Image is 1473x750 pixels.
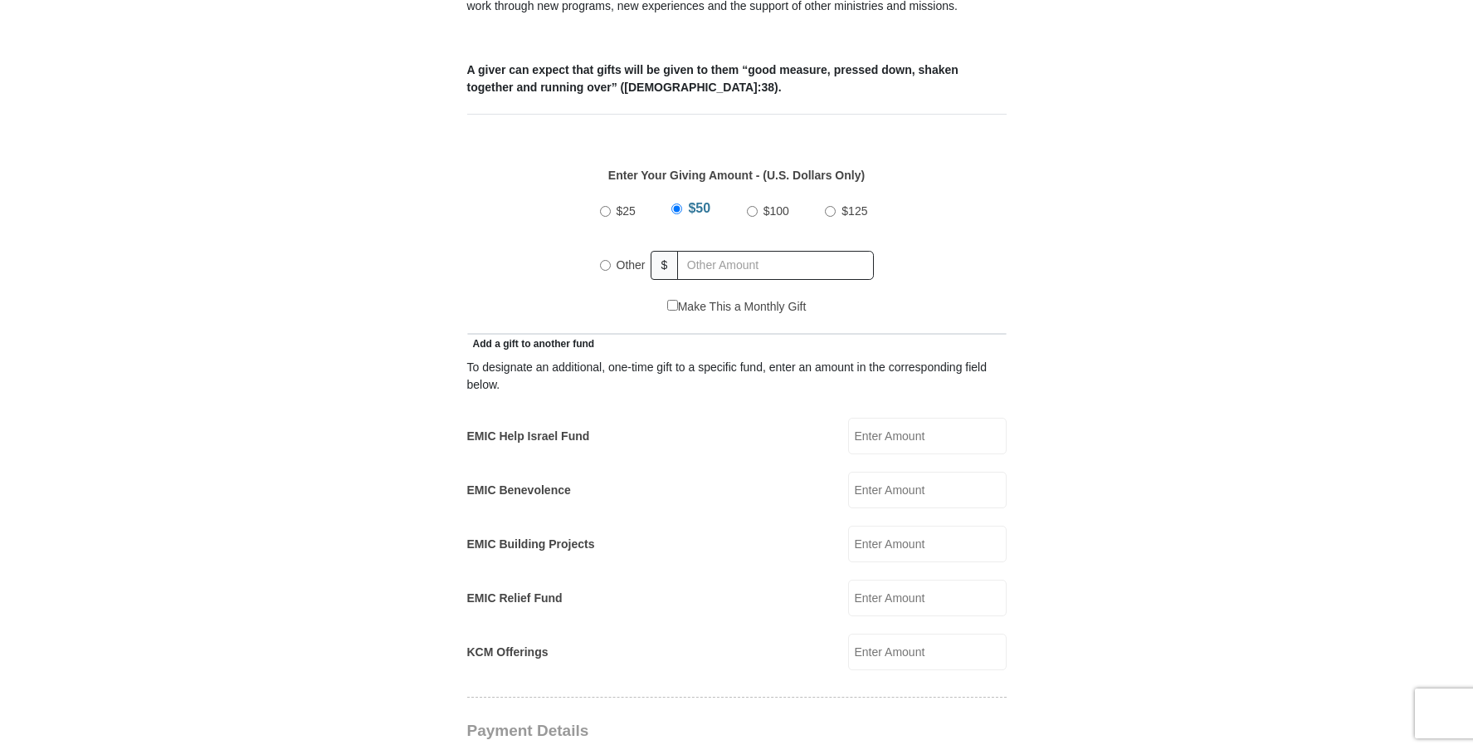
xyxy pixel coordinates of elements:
[617,258,646,272] span: Other
[848,418,1007,454] input: Enter Amount
[688,201,710,215] span: $50
[467,482,571,499] label: EMIC Benevolence
[763,204,789,218] span: $100
[617,204,636,218] span: $25
[467,428,590,445] label: EMIC Help Israel Fund
[467,722,890,741] h3: Payment Details
[848,472,1007,508] input: Enter Amount
[848,580,1007,616] input: Enter Amount
[467,63,958,94] b: A giver can expect that gifts will be given to them “good measure, pressed down, shaken together ...
[467,359,1007,394] div: To designate an additional, one-time gift to a specific fund, enter an amount in the correspondin...
[608,169,865,182] strong: Enter Your Giving Amount - (U.S. Dollars Only)
[667,298,807,316] label: Make This a Monthly Gift
[467,338,595,350] span: Add a gift to another fund
[841,204,867,218] span: $125
[667,300,678,311] input: Make This a Monthly Gift
[467,644,549,661] label: KCM Offerings
[651,251,679,280] span: $
[848,634,1007,670] input: Enter Amount
[677,251,873,280] input: Other Amount
[467,590,563,607] label: EMIC Relief Fund
[467,536,595,553] label: EMIC Building Projects
[848,526,1007,562] input: Enter Amount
